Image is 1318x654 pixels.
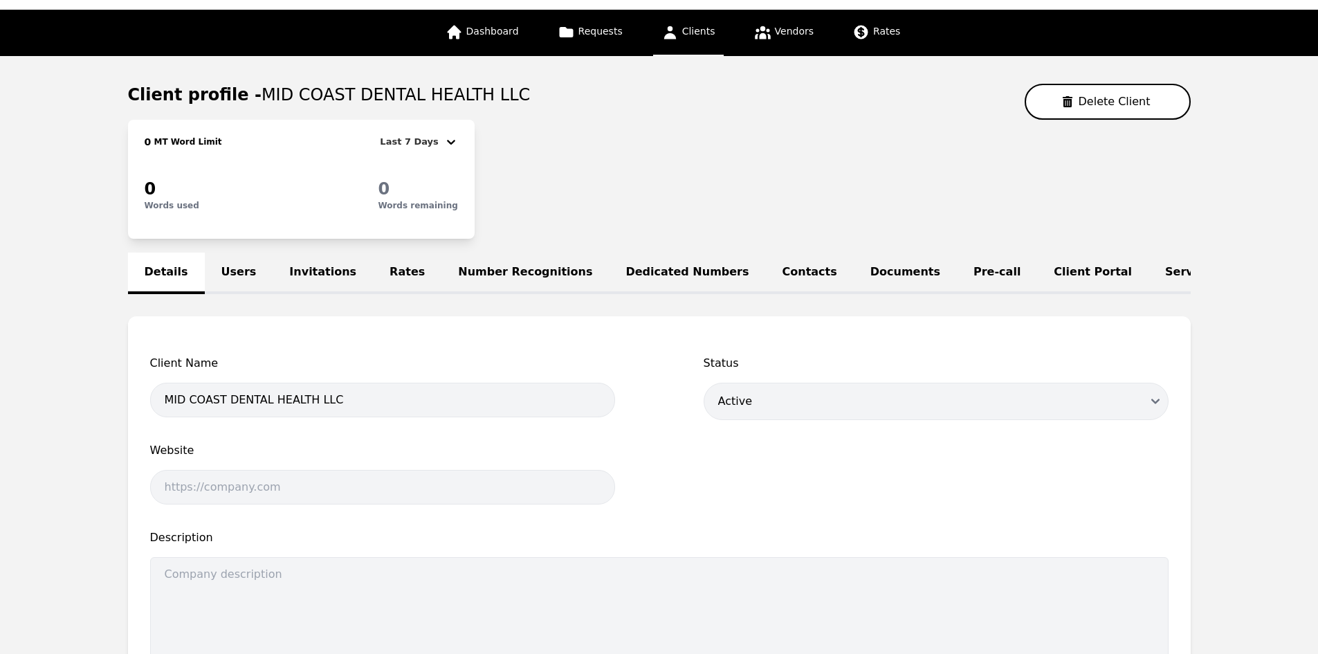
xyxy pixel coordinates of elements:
span: 0 [145,136,152,147]
a: Clients [653,10,724,56]
h1: Client profile - [128,84,531,106]
a: Users [205,253,273,294]
a: Client Portal [1037,253,1148,294]
span: 0 [378,179,390,199]
a: Requests [549,10,631,56]
input: https://company.com [150,470,615,505]
span: Website [150,442,615,459]
a: Invitations [273,253,373,294]
span: Rates [873,26,900,37]
a: Rates [844,10,908,56]
p: Words remaining [378,200,457,211]
a: Dedicated Numbers [609,253,765,294]
input: Client name [150,383,615,417]
span: Description [150,529,1169,546]
span: Vendors [775,26,814,37]
span: Client Name [150,355,615,372]
a: Dashboard [437,10,527,56]
span: MID COAST DENTAL HEALTH LLC [262,85,530,105]
span: Status [704,355,1169,372]
div: Last 7 Days [380,134,443,150]
a: Pre-call [957,253,1037,294]
span: 0 [145,179,156,199]
button: Delete Client [1025,84,1191,120]
h2: MT Word Limit [151,136,221,147]
span: Clients [682,26,715,37]
a: Service Lines [1148,253,1265,294]
a: Vendors [746,10,822,56]
span: Dashboard [466,26,519,37]
a: Documents [854,253,957,294]
a: Number Recognitions [441,253,609,294]
a: Contacts [766,253,854,294]
p: Words used [145,200,199,211]
span: Requests [578,26,623,37]
a: Rates [373,253,441,294]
